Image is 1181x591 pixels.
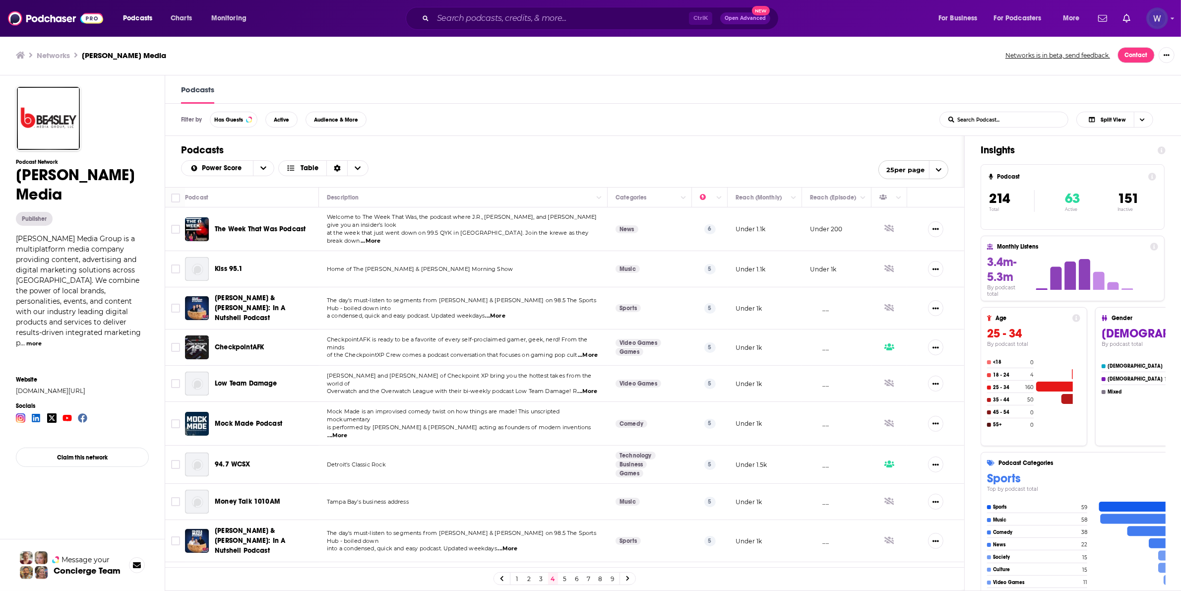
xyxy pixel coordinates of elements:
[327,388,577,394] span: Overwatch and the Overwatch League with their bi-weekly podcast Low Team Damage! R
[994,11,1042,25] span: For Podcasters
[20,338,25,347] span: ...
[616,339,661,347] a: Video Games
[171,11,192,25] span: Charts
[596,573,606,585] a: 8
[993,385,1023,391] h4: 25 - 34
[993,359,1028,365] h4: <18
[989,190,1010,207] span: 214
[810,192,856,203] div: Reach (Episode)
[928,533,943,549] button: Show More Button
[274,117,289,123] span: Active
[35,551,48,564] img: Jules Profile
[327,545,497,552] span: into a condensed, quick and easy podcast. Updated weekdays
[981,144,1150,156] h1: Insights
[989,207,1034,212] p: Total
[185,335,209,359] img: CheckpointAFK
[181,144,948,156] h1: Podcasts
[932,10,990,26] button: open menu
[736,192,782,203] div: Reach (Monthly)
[185,412,209,436] a: Mock Made Podcast
[736,419,762,428] p: Under 1k
[16,376,149,383] span: Website
[171,264,180,273] span: Toggle select row
[171,343,180,352] span: Toggle select row
[185,257,209,281] a: Kiss 95.1
[788,192,800,204] button: Column Actions
[1063,11,1080,25] span: More
[608,573,618,585] a: 9
[616,265,640,273] a: Music
[253,161,274,176] button: open menu
[185,529,209,553] a: Felger & Massarotti: In A Nutshell Podcast
[415,7,788,30] div: Search podcasts, credits, & more...
[182,165,253,172] button: open menu
[616,192,646,203] div: Categories
[215,293,313,323] a: [PERSON_NAME] & [PERSON_NAME]: In A Nutshell Podcast
[928,221,943,237] button: Show More Button
[181,85,214,104] a: Podcasts
[306,112,367,128] button: Audience & More
[215,526,285,555] span: [PERSON_NAME] & [PERSON_NAME]: In A Nutshell Podcast
[327,229,588,244] span: at the week that just went down on 99.5 QYK in [GEOGRAPHIC_DATA]. Join the krewe as they break down
[215,460,250,468] span: 94.7 WCSX
[327,529,596,544] span: The day's must-listen to segments from [PERSON_NAME] & [PERSON_NAME] on 98.5 The Sports Hub - boi...
[1108,389,1166,395] h4: Mixed
[214,117,243,123] span: Has Guests
[997,243,1146,250] h4: Monthly Listens
[433,10,689,26] input: Search podcasts, credits, & more...
[327,424,591,431] span: is performed by [PERSON_NAME] & [PERSON_NAME] acting as founders of modern inventions
[1159,47,1175,63] button: Show More Button
[752,6,770,15] span: New
[328,432,348,440] span: ...More
[987,255,1016,284] span: 3.4m-5.3m
[928,416,943,432] button: Show More Button
[1146,7,1168,29] button: Show profile menu
[704,536,716,546] p: 5
[1081,517,1087,523] h4: 58
[1082,567,1087,573] h4: 15
[215,419,282,429] a: Mock Made Podcast
[938,11,978,25] span: For Business
[215,225,306,233] span: The Week That Was Podcast
[1025,384,1034,391] h4: 160
[704,264,716,274] p: 5
[1002,51,1114,60] button: Networks is in beta, send feedback.
[993,409,1028,415] h4: 45 - 54
[301,165,318,172] span: Table
[1030,372,1034,378] h4: 4
[1083,579,1087,586] h4: 11
[1165,376,1173,383] h4: 164
[215,294,285,322] span: [PERSON_NAME] & [PERSON_NAME]: In A Nutshell Podcast
[16,212,53,226] div: Publisher
[736,380,762,388] p: Under 1k
[810,265,836,273] p: Under 1k
[215,264,243,273] span: Kiss 95.1
[879,192,893,203] div: Has Guests
[997,173,1144,180] h4: Podcast
[497,545,517,553] span: ...More
[215,497,280,507] a: Money Talk 1010AM
[185,296,209,320] a: Zolak & Bertrand: In A Nutshell Podcast
[993,397,1025,403] h4: 35 - 44
[16,165,149,204] h1: [PERSON_NAME] Media
[993,542,1079,548] h4: News
[736,304,762,313] p: Under 1k
[993,517,1079,523] h4: Music
[164,10,198,26] a: Charts
[16,86,81,151] img: Beasley Media logo
[548,573,558,585] a: 4
[720,12,770,24] button: Open AdvancedNew
[704,497,716,507] p: 5
[1065,190,1080,207] span: 63
[704,224,716,234] p: 6
[265,112,298,128] button: Active
[1027,396,1034,403] h4: 50
[810,419,829,428] p: __
[185,217,209,241] img: The Week That Was Podcast
[1081,541,1087,548] h4: 22
[616,348,643,356] a: Games
[1056,10,1092,26] button: open menu
[327,336,588,351] span: CheckpointAFK is ready to be a favorite of every self-proclaimed gamer, geek, nerd! From the minds
[1030,359,1034,366] h4: 0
